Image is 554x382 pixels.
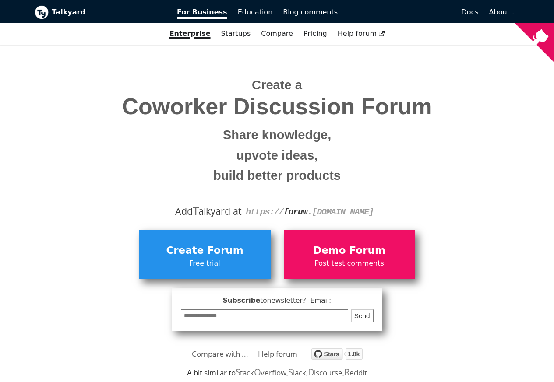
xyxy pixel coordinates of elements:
a: Create ForumFree trial [139,230,271,279]
span: D [308,366,314,378]
a: Blog comments [278,5,343,20]
a: Education [233,5,278,20]
span: O [254,366,261,378]
a: Enterprise [164,26,216,41]
span: Post test comments [288,258,411,269]
strong: forum [284,207,307,217]
b: Talkyard [52,7,165,18]
a: Star debiki/talkyard on GitHub [311,350,363,362]
span: Help forum [338,29,385,38]
span: T [193,203,199,218]
span: R [344,366,350,378]
span: Free trial [144,258,266,269]
a: Docs [343,5,484,20]
span: Coworker Discussion Forum [41,94,513,119]
a: Compare [261,29,293,38]
a: Startups [216,26,256,41]
small: build better products [41,165,513,186]
span: Docs [461,8,478,16]
a: Talkyard logoTalkyard [35,5,165,19]
a: Discourse [308,368,342,378]
div: Add alkyard at [41,204,513,219]
code: https:// . [DOMAIN_NAME] [246,207,374,217]
small: upvote ideas, [41,145,513,166]
img: talkyard.svg [311,348,363,360]
span: Create a [252,78,302,92]
a: About [489,8,515,16]
a: For Business [172,5,233,20]
span: Subscribe [181,295,374,306]
span: Education [238,8,273,16]
span: to newsletter ? Email: [260,297,331,305]
small: Share knowledge, [41,125,513,145]
span: S [288,366,293,378]
a: Compare with ... [192,347,248,361]
a: Demo ForumPost test comments [284,230,415,279]
button: Send [351,309,374,323]
a: Help forum [258,347,297,361]
span: S [236,366,240,378]
span: Blog comments [283,8,338,16]
a: Help forum [332,26,390,41]
a: StackOverflow [236,368,287,378]
a: Pricing [298,26,332,41]
img: Talkyard logo [35,5,49,19]
a: Slack [288,368,306,378]
a: Reddit [344,368,367,378]
span: For Business [177,8,227,19]
span: Demo Forum [288,242,411,259]
span: Create Forum [144,242,266,259]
